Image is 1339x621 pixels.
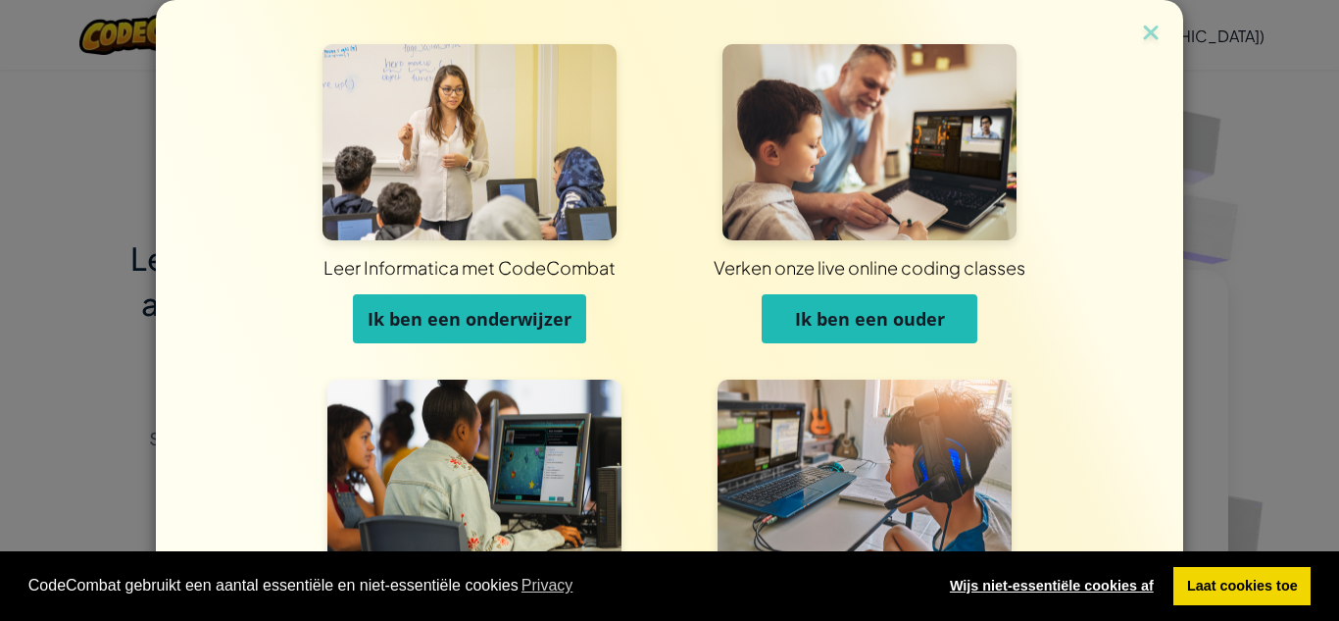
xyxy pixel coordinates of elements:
span: Ik ben een ouder [795,307,945,331]
div: Verken onze live online coding classes [417,255,1322,280]
img: Voor Ouders [722,44,1017,240]
img: Voor Studenten [327,380,621,576]
span: CodeCombat gebruikt een aantal essentiële en niet-essentiële cookies [28,571,921,600]
a: learn more about cookies [519,571,576,600]
span: Ik ben een onderwijzer [368,307,571,331]
button: Ik ben een onderwijzer [353,294,586,343]
button: Ik ben een ouder [762,294,977,343]
img: Voor Docenten [322,44,617,240]
img: close icon [1138,20,1164,49]
a: deny cookies [936,567,1166,606]
a: allow cookies [1173,567,1311,606]
img: Voor Individuen [718,380,1012,576]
